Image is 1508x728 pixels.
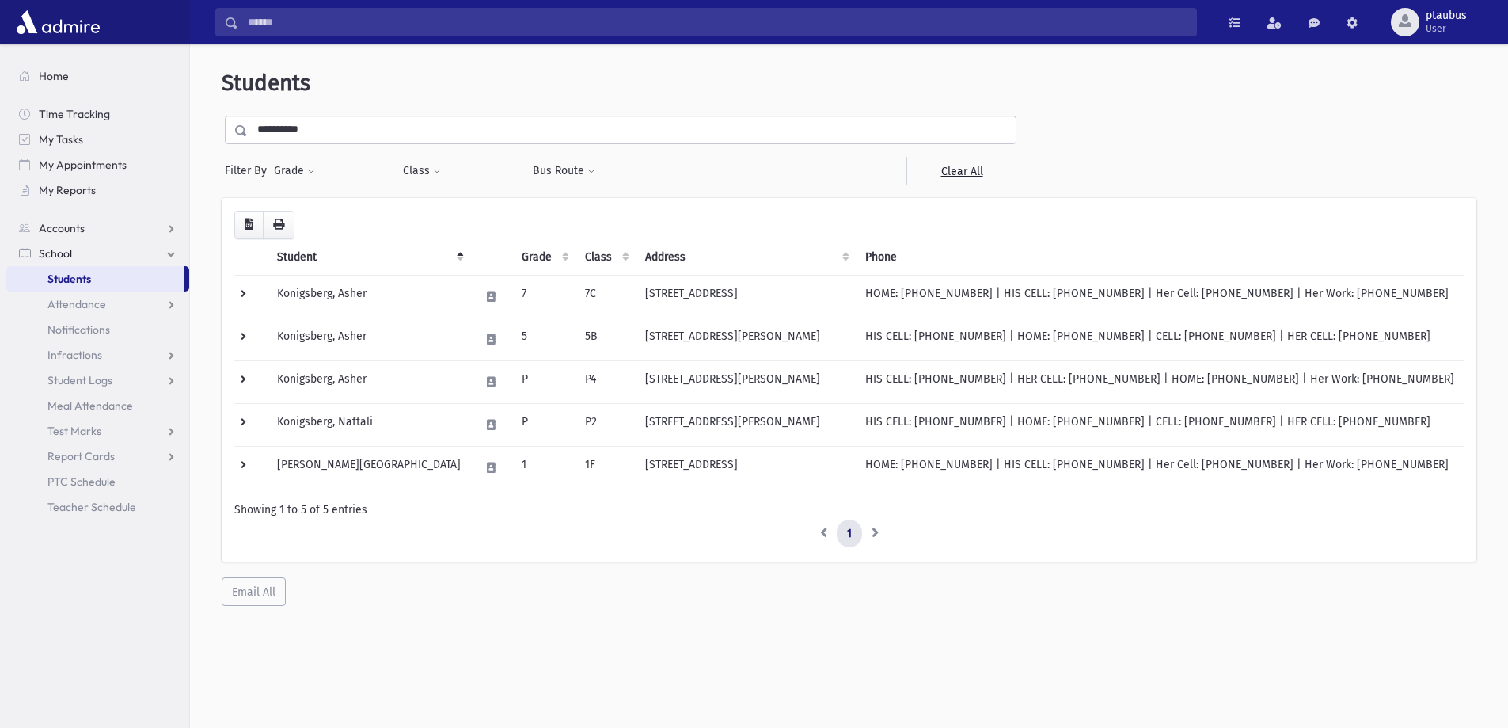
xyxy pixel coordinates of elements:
[47,449,115,463] span: Report Cards
[6,368,189,393] a: Student Logs
[856,360,1464,403] td: HIS CELL: [PHONE_NUMBER] | HER CELL: [PHONE_NUMBER] | HOME: [PHONE_NUMBER] | Her Work: [PHONE_NUM...
[238,8,1196,36] input: Search
[636,360,856,403] td: [STREET_ADDRESS][PERSON_NAME]
[1426,10,1467,22] span: ptaubus
[636,318,856,360] td: [STREET_ADDRESS][PERSON_NAME]
[636,403,856,446] td: [STREET_ADDRESS][PERSON_NAME]
[234,211,264,239] button: CSV
[856,239,1464,276] th: Phone
[47,424,101,438] span: Test Marks
[575,360,636,403] td: P4
[512,360,575,403] td: P
[575,239,636,276] th: Class: activate to sort column ascending
[575,275,636,318] td: 7C
[6,494,189,520] a: Teacher Schedule
[1426,22,1467,35] span: User
[856,275,1464,318] td: HOME: [PHONE_NUMBER] | HIS CELL: [PHONE_NUMBER] | Her Cell: [PHONE_NUMBER] | Her Work: [PHONE_NUM...
[856,446,1464,489] td: HOME: [PHONE_NUMBER] | HIS CELL: [PHONE_NUMBER] | Her Cell: [PHONE_NUMBER] | Her Work: [PHONE_NUM...
[47,398,133,413] span: Meal Attendance
[225,162,273,179] span: Filter By
[268,275,470,318] td: Konigsberg, Asher
[512,446,575,489] td: 1
[6,101,189,127] a: Time Tracking
[856,318,1464,360] td: HIS CELL: [PHONE_NUMBER] | HOME: [PHONE_NUMBER] | CELL: [PHONE_NUMBER] | HER CELL: [PHONE_NUMBER]
[512,239,575,276] th: Grade: activate to sort column ascending
[39,107,110,121] span: Time Tracking
[837,520,862,548] a: 1
[6,152,189,177] a: My Appointments
[39,132,83,147] span: My Tasks
[39,221,85,235] span: Accounts
[6,215,189,241] a: Accounts
[6,63,189,89] a: Home
[234,501,1464,518] div: Showing 1 to 5 of 5 entries
[39,158,127,172] span: My Appointments
[268,403,470,446] td: Konigsberg, Naftali
[906,157,1016,185] a: Clear All
[39,183,96,197] span: My Reports
[6,393,189,418] a: Meal Attendance
[532,157,596,185] button: Bus Route
[512,275,575,318] td: 7
[47,500,136,514] span: Teacher Schedule
[268,360,470,403] td: Konigsberg, Asher
[6,266,184,292] a: Students
[636,275,856,318] td: [STREET_ADDRESS]
[6,292,189,317] a: Attendance
[47,475,116,489] span: PTC Schedule
[575,446,636,489] td: 1F
[47,297,106,311] span: Attendance
[6,177,189,203] a: My Reports
[575,403,636,446] td: P2
[273,157,316,185] button: Grade
[47,348,102,362] span: Infractions
[856,403,1464,446] td: HIS CELL: [PHONE_NUMBER] | HOME: [PHONE_NUMBER] | CELL: [PHONE_NUMBER] | HER CELL: [PHONE_NUMBER]
[263,211,294,239] button: Print
[6,469,189,494] a: PTC Schedule
[6,444,189,469] a: Report Cards
[636,239,856,276] th: Address: activate to sort column ascending
[47,322,110,337] span: Notifications
[636,446,856,489] td: [STREET_ADDRESS]
[575,318,636,360] td: 5B
[512,403,575,446] td: P
[268,239,470,276] th: Student: activate to sort column descending
[222,577,286,606] button: Email All
[512,318,575,360] td: 5
[268,446,470,489] td: [PERSON_NAME][GEOGRAPHIC_DATA]
[47,373,112,387] span: Student Logs
[47,272,91,286] span: Students
[39,246,72,261] span: School
[13,6,104,38] img: AdmirePro
[6,317,189,342] a: Notifications
[402,157,442,185] button: Class
[222,70,310,96] span: Students
[6,342,189,368] a: Infractions
[6,241,189,266] a: School
[39,69,69,83] span: Home
[6,418,189,444] a: Test Marks
[6,127,189,152] a: My Tasks
[268,318,470,360] td: Konigsberg, Asher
